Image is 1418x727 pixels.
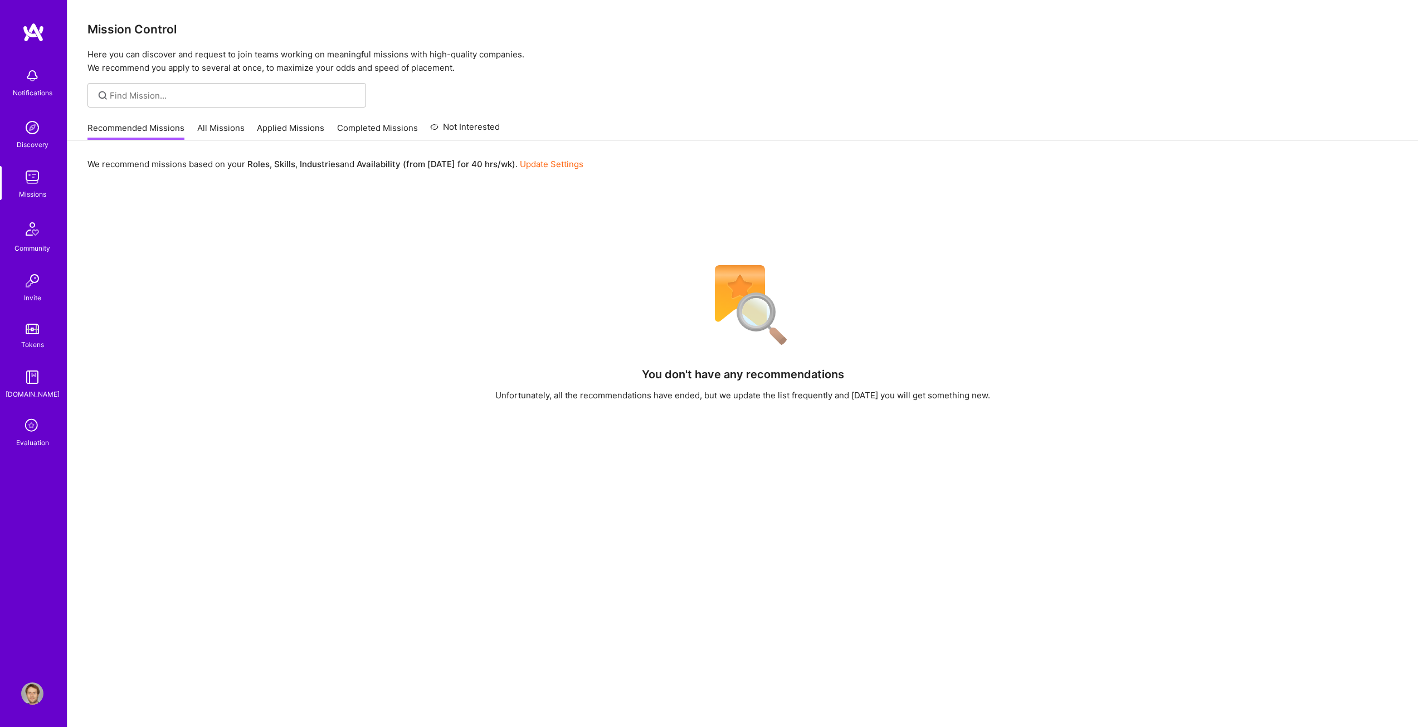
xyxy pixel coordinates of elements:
[14,242,50,254] div: Community
[19,188,46,200] div: Missions
[110,90,358,101] input: Find Mission...
[22,22,45,42] img: logo
[337,122,418,140] a: Completed Missions
[430,120,500,140] a: Not Interested
[247,159,270,169] b: Roles
[87,48,1398,75] p: Here you can discover and request to join teams working on meaningful missions with high-quality ...
[274,159,295,169] b: Skills
[21,166,43,188] img: teamwork
[21,116,43,139] img: discovery
[257,122,324,140] a: Applied Missions
[22,416,43,437] i: icon SelectionTeam
[642,368,844,381] h4: You don't have any recommendations
[24,292,41,304] div: Invite
[21,65,43,87] img: bell
[21,339,44,350] div: Tokens
[87,122,184,140] a: Recommended Missions
[520,159,583,169] a: Update Settings
[13,87,52,99] div: Notifications
[26,324,39,334] img: tokens
[495,389,990,401] div: Unfortunately, all the recommendations have ended, but we update the list frequently and [DATE] y...
[19,216,46,242] img: Community
[96,89,109,102] i: icon SearchGrey
[6,388,60,400] div: [DOMAIN_NAME]
[87,158,583,170] p: We recommend missions based on your , , and .
[87,22,1398,36] h3: Mission Control
[197,122,245,140] a: All Missions
[18,682,46,705] a: User Avatar
[357,159,515,169] b: Availability (from [DATE] for 40 hrs/wk)
[300,159,340,169] b: Industries
[16,437,49,448] div: Evaluation
[21,682,43,705] img: User Avatar
[17,139,48,150] div: Discovery
[21,366,43,388] img: guide book
[21,270,43,292] img: Invite
[695,258,790,353] img: No Results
